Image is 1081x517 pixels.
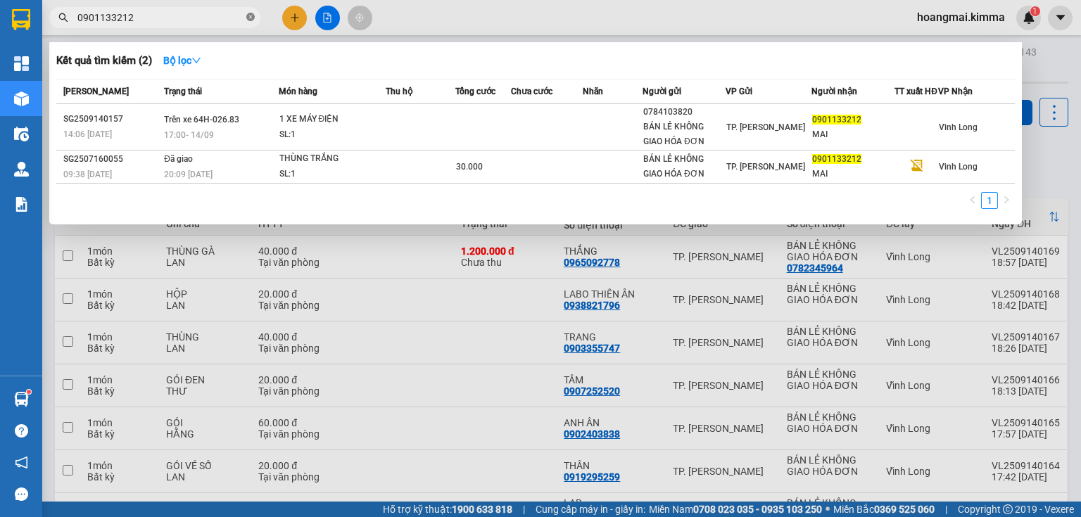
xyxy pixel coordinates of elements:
img: warehouse-icon [14,162,29,177]
span: close-circle [246,13,255,21]
span: question-circle [15,424,28,438]
span: Trạng thái [164,87,202,96]
div: MAI [812,127,894,142]
span: [PERSON_NAME] [63,87,129,96]
span: 20:09 [DATE] [164,170,213,179]
div: SG2509140157 [63,112,160,127]
span: Thu hộ [386,87,412,96]
span: search [58,13,68,23]
div: MAI [812,167,894,181]
span: Người nhận [811,87,857,96]
img: warehouse-icon [14,91,29,106]
span: 0901133212 [812,115,861,125]
span: Chưa cước [511,87,552,96]
div: BÁN LẺ KHÔNG GIAO HÓA ĐƠN [643,152,725,181]
li: 1 [981,192,998,209]
li: Previous Page [964,192,981,209]
button: right [998,192,1015,209]
span: 0901133212 [812,154,861,164]
span: right [1002,196,1011,204]
span: 30.000 [456,162,483,172]
span: 14:06 [DATE] [63,129,112,139]
div: THÙNG TRẮNG [279,151,385,167]
button: left [964,192,981,209]
div: BÁN LẺ KHÔNG GIAO HÓA ĐƠN [643,120,725,149]
span: Tổng cước [455,87,495,96]
div: 0784103820 [643,105,725,120]
span: Đã giao [164,154,193,164]
span: left [968,196,977,204]
input: Tìm tên, số ĐT hoặc mã đơn [77,10,244,25]
img: warehouse-icon [14,392,29,407]
strong: Bộ lọc [163,55,201,66]
span: Nhãn [583,87,603,96]
span: TP. [PERSON_NAME] [726,122,805,132]
span: Món hàng [279,87,317,96]
span: notification [15,456,28,469]
span: Người gửi [643,87,681,96]
img: logo-vxr [12,9,30,30]
button: Bộ lọcdown [152,49,213,72]
span: VP Nhận [938,87,973,96]
span: close-circle [246,11,255,25]
div: SL: 1 [279,127,385,143]
img: solution-icon [14,197,29,212]
span: TP. [PERSON_NAME] [726,162,805,172]
span: VP Gửi [726,87,752,96]
span: 17:00 - 14/09 [164,130,214,140]
span: Vĩnh Long [939,122,978,132]
span: Vĩnh Long [939,162,978,172]
span: Trên xe 64H-026.83 [164,115,239,125]
div: SG2507160055 [63,152,160,167]
span: message [15,487,28,501]
h3: Kết quả tìm kiếm ( 2 ) [56,53,152,68]
a: 1 [982,193,997,208]
span: 09:38 [DATE] [63,170,112,179]
img: dashboard-icon [14,56,29,71]
li: Next Page [998,192,1015,209]
div: SL: 1 [279,167,385,182]
span: TT xuất HĐ [894,87,937,96]
img: warehouse-icon [14,127,29,141]
div: 1 XE MÁY ĐIỆN [279,112,385,127]
span: down [191,56,201,65]
sup: 1 [27,390,31,394]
